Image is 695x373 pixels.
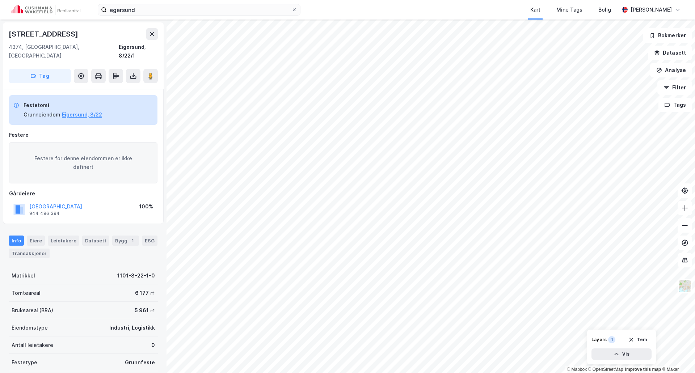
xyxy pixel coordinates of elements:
[135,289,155,297] div: 6 177 ㎡
[12,341,53,349] div: Antall leietakere
[12,323,48,332] div: Eiendomstype
[591,337,607,343] div: Layers
[9,142,157,183] div: Festere for denne eiendommen er ikke definert
[608,336,615,343] div: 1
[659,338,695,373] div: Kontrollprogram for chat
[109,323,155,332] div: Industri, Logistikk
[142,236,157,246] div: ESG
[62,110,102,119] button: Eigersund, 8/22
[643,28,692,43] button: Bokmerker
[9,236,24,246] div: Info
[107,4,291,15] input: Søk på adresse, matrikkel, gårdeiere, leietakere eller personer
[631,5,672,14] div: [PERSON_NAME]
[139,202,153,211] div: 100%
[12,358,37,367] div: Festetype
[9,69,71,83] button: Tag
[678,279,692,293] img: Z
[24,101,102,110] div: Festetomt
[624,334,652,346] button: Tøm
[9,189,157,198] div: Gårdeiere
[48,236,79,246] div: Leietakere
[27,236,45,246] div: Eiere
[657,80,692,95] button: Filter
[658,98,692,112] button: Tags
[151,341,155,349] div: 0
[82,236,109,246] div: Datasett
[9,131,157,139] div: Festere
[9,249,50,258] div: Transaksjoner
[12,271,35,280] div: Matrikkel
[591,348,652,360] button: Vis
[12,306,53,315] div: Bruksareal (BRA)
[12,5,80,15] img: cushman-wakefield-realkapital-logo.202ea83816669bd177139c58696a8fa1.svg
[9,28,80,40] div: [STREET_ADDRESS]
[625,367,661,372] a: Improve this map
[598,5,611,14] div: Bolig
[117,271,155,280] div: 1101-8-22-1-0
[530,5,540,14] div: Kart
[135,306,155,315] div: 5 961 ㎡
[588,367,623,372] a: OpenStreetMap
[659,338,695,373] iframe: Chat Widget
[29,211,60,216] div: 944 496 394
[125,358,155,367] div: Grunnfeste
[129,237,136,244] div: 1
[567,367,587,372] a: Mapbox
[119,43,158,60] div: Eigersund, 8/22/1
[9,43,119,60] div: 4374, [GEOGRAPHIC_DATA], [GEOGRAPHIC_DATA]
[648,46,692,60] button: Datasett
[112,236,139,246] div: Bygg
[24,110,60,119] div: Grunneiendom
[650,63,692,77] button: Analyse
[556,5,582,14] div: Mine Tags
[12,289,41,297] div: Tomteareal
